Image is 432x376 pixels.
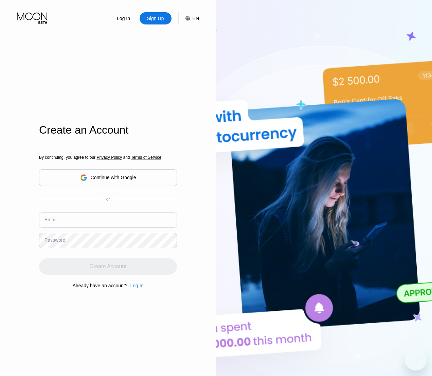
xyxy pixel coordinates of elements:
[91,175,136,180] div: Continue with Google
[127,283,143,288] div: Log In
[178,12,199,24] div: EN
[131,155,161,160] span: Terms of Service
[96,155,122,160] span: Privacy Policy
[39,124,177,136] div: Create an Account
[44,217,56,222] div: Email
[39,155,177,160] div: By continuing, you agree to our
[405,349,427,371] iframe: Button to launch messaging window
[44,237,65,243] div: Password
[116,15,131,22] div: Log In
[122,155,131,160] span: and
[108,12,140,24] div: Log In
[39,169,177,186] div: Continue with Google
[106,197,110,202] div: or
[130,283,143,288] div: Log In
[73,283,128,288] div: Already have an account?
[146,15,165,22] div: Sign Up
[193,16,199,21] div: EN
[140,12,172,24] div: Sign Up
